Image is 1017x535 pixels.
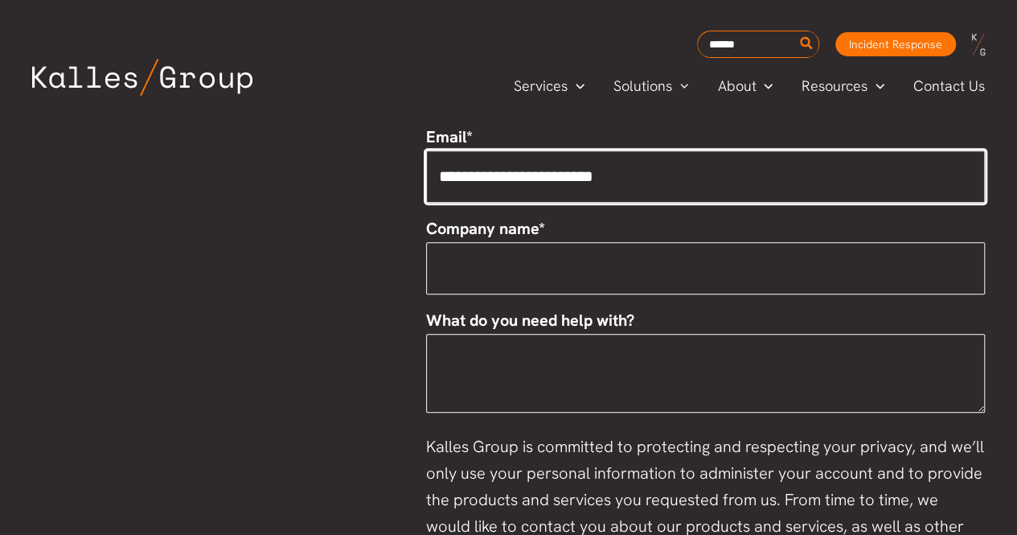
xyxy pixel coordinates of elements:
[797,31,817,57] button: Search
[835,32,956,56] a: Incident Response
[672,74,689,98] span: Menu Toggle
[756,74,773,98] span: Menu Toggle
[613,74,672,98] span: Solutions
[514,74,568,98] span: Services
[499,74,599,98] a: ServicesMenu Toggle
[599,74,703,98] a: SolutionsMenu Toggle
[568,74,584,98] span: Menu Toggle
[32,59,252,96] img: Kalles Group
[499,72,1001,99] nav: Primary Site Navigation
[787,74,899,98] a: ResourcesMenu Toggle
[899,74,1001,98] a: Contact Us
[703,74,787,98] a: AboutMenu Toggle
[867,74,884,98] span: Menu Toggle
[913,74,985,98] span: Contact Us
[717,74,756,98] span: About
[426,218,539,239] span: Company name
[802,74,867,98] span: Resources
[426,126,466,147] span: Email
[426,310,634,331] span: What do you need help with?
